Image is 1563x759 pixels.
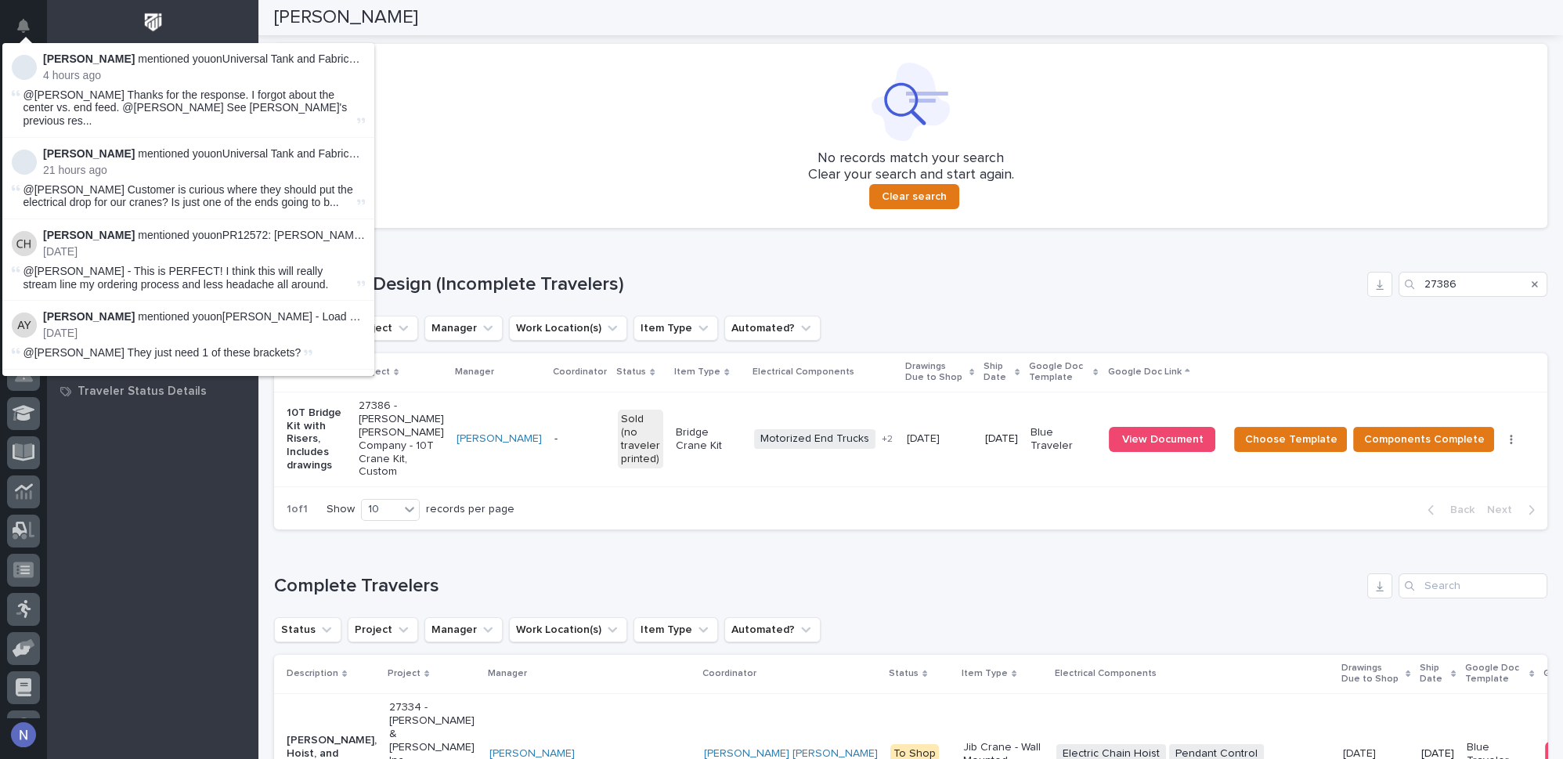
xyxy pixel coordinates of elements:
span: @[PERSON_NAME] Customer is curious where they should put the electrical drop for our cranes? Is j... [23,183,354,210]
p: Google Doc Link [1107,363,1181,381]
p: mentioned you on : [43,52,365,66]
p: Status [616,363,646,381]
img: Wynne Hochstetler [12,55,37,80]
p: Item Type [674,363,720,381]
button: Item Type [634,617,718,642]
p: Bridge Crane Kit [676,426,742,453]
span: @[PERSON_NAME] - This is PERFECT! I think this will really stream line my ordering process and le... [23,265,329,291]
input: Search [1399,573,1547,598]
p: [DATE] [43,327,365,340]
button: Work Location(s) [509,316,627,341]
p: Traveler Status Details [78,385,207,399]
img: Wynne Hochstetler [12,150,37,175]
p: Drawings Due to Shop [1341,660,1402,689]
span: Back [1441,503,1475,517]
button: Automated? [724,617,821,642]
button: Item Type [634,316,718,341]
p: Blue Traveler [1031,426,1096,453]
button: Manager [424,617,503,642]
p: Google Doc Template [1029,358,1089,387]
a: View Document [1109,427,1215,452]
p: 10T Bridge Kit with Risers, Includes drawings [287,407,346,472]
a: Universal Tank and Fabrication - Building Addition - SMTRGDG25 Crane System [222,52,614,65]
button: Work Location(s) [509,617,627,642]
a: [PERSON_NAME] - Load Halo Bracket [222,310,413,323]
div: 10 [362,501,399,518]
p: 27386 - [PERSON_NAME] [PERSON_NAME] Company - 10T Crane Kit, Custom [359,399,444,479]
p: Item Type [962,665,1008,682]
div: Sold (no traveler printed) [618,410,663,468]
tr: 10T Bridge Kit with Risers, Includes drawings27386 - [PERSON_NAME] [PERSON_NAME] Company - 10T Cr... [274,392,1547,486]
img: Workspace Logo [139,8,168,37]
p: Status [889,665,919,682]
p: records per page [426,503,514,516]
button: Project [348,316,418,341]
p: Drawings Due to Shop [905,358,966,387]
p: [DATE] [985,432,1018,446]
p: Coordinator [702,665,756,682]
span: View Document [1121,434,1203,445]
button: Choose Template [1234,427,1347,452]
button: Back [1415,503,1481,517]
h2: [PERSON_NAME] [274,6,418,29]
span: @[PERSON_NAME] Thanks for the response. I forgot about the center vs. end feed. @[PERSON_NAME] Se... [23,89,354,128]
p: No records match your search [293,150,1529,168]
button: Components Complete [1353,427,1494,452]
p: Manager [455,363,494,381]
p: mentioned you on : [43,147,365,161]
p: Ship Date [1420,660,1447,689]
button: Next [1481,503,1547,517]
p: Google Doc Template [1465,660,1525,689]
p: mentioned you on : [43,310,365,323]
p: [DATE] [907,429,943,446]
h1: Inception + Design (Incomplete Travelers) [274,273,1361,296]
strong: [PERSON_NAME] [43,229,135,241]
p: 21 hours ago [43,164,365,177]
p: Description [287,665,338,682]
p: Ship Date [984,358,1011,387]
strong: [PERSON_NAME] [43,310,135,323]
p: Clear your search and start again. [808,167,1014,184]
p: Show [327,503,355,516]
p: Manager [488,665,527,682]
div: Notifications [20,19,40,44]
p: mentioned you on PR12572: [PERSON_NAME] - 27358 (2) bridges and 1 vaclifter. : [43,229,365,242]
img: Adam Yutzy [12,313,37,338]
a: Universal Tank and Fabrication - Building Addition - SMTRGDG25 Crane System [222,147,614,160]
button: Clear search [869,184,959,209]
span: Next [1487,503,1521,517]
span: Clear search [882,190,947,204]
span: + 2 [882,435,893,444]
button: users-avatar [7,718,40,751]
strong: [PERSON_NAME] [43,52,135,65]
p: Coordinator [553,363,607,381]
p: 4 hours ago [43,69,365,82]
a: [PERSON_NAME] [457,432,542,446]
strong: [PERSON_NAME] [43,147,135,160]
p: 1 of 1 [274,490,320,529]
span: Choose Template [1244,430,1337,449]
p: - [554,432,605,446]
span: Components Complete [1363,430,1484,449]
p: Electrical Components [1055,665,1157,682]
input: Search [1399,272,1547,297]
span: @[PERSON_NAME] They just need 1 of these brackets? [23,346,301,359]
p: [DATE] [43,245,365,258]
a: Traveler Status Details [47,379,258,403]
button: Automated? [724,316,821,341]
button: Notifications [7,9,40,42]
p: Electrical Components [753,363,854,381]
button: Status [274,617,341,642]
button: Project [348,617,418,642]
h1: Complete Travelers [274,575,1361,598]
span: Motorized End Trucks [754,429,875,449]
button: Manager [424,316,503,341]
img: Charlie Hiester [12,231,37,256]
p: Project [388,665,421,682]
